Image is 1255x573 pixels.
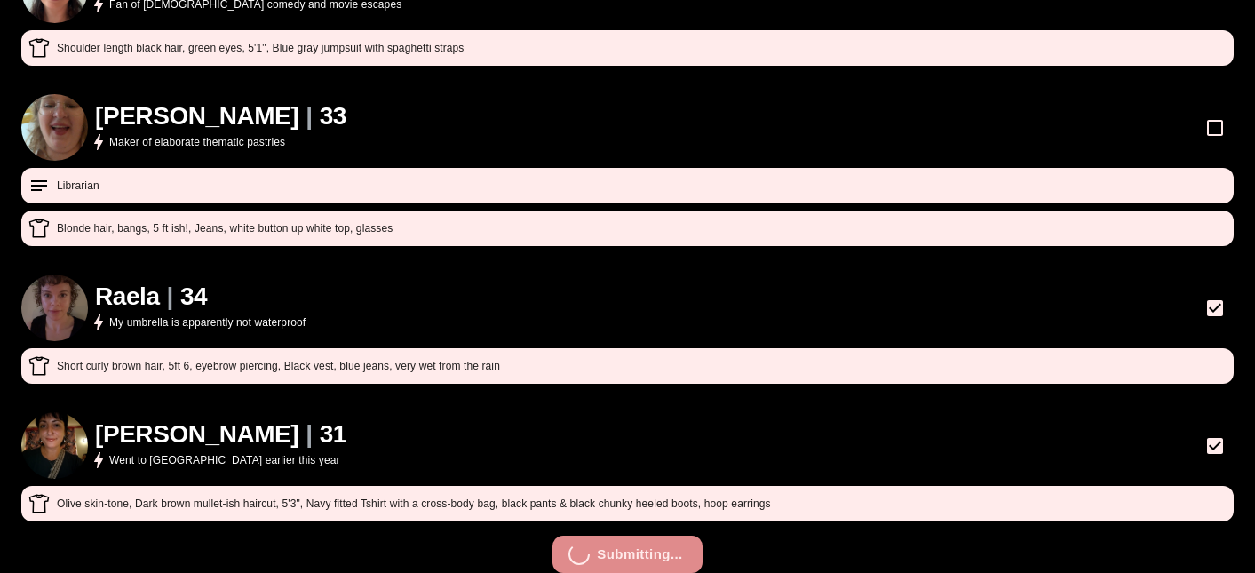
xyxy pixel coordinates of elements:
p: Olive skin-tone, Dark brown mullet-ish haircut, 5'3" , Navy fitted Tshirt with a cross-body bag, ... [57,496,771,512]
p: Went to [GEOGRAPHIC_DATA] earlier this year [109,452,340,468]
h1: | [306,420,312,450]
p: Blonde hair, bangs, 5 ft ish! , Jeans, white button up white top, glasses [57,220,393,236]
h1: | [167,283,173,312]
p: Short curly brown hair, 5ft 6, eyebrow piercing , Black vest, blue jeans, very wet from the rain [57,358,500,374]
h1: 31 [320,420,346,450]
h1: [PERSON_NAME] [95,102,298,131]
img: Raela [21,275,88,341]
h1: 34 [180,283,207,312]
h1: 33 [320,102,346,131]
img: Casey [21,412,88,479]
h1: [PERSON_NAME] [95,420,298,450]
img: Liz [21,94,88,161]
p: My umbrella is apparently not waterproof [109,314,306,330]
p: Maker of elaborate thematic pastries [109,134,285,150]
h1: | [306,102,312,131]
p: Shoulder length black hair, green eyes, 5'1" , Blue gray jumpsuit with spaghetti straps [57,40,465,56]
h1: Raela [95,283,160,312]
p: Librarian [57,178,99,194]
